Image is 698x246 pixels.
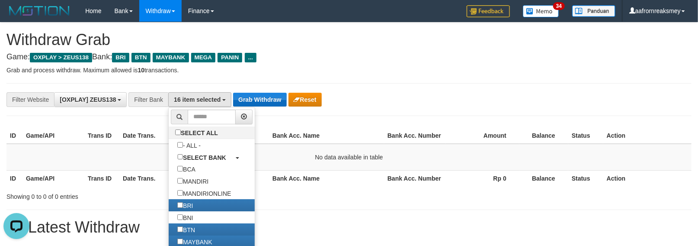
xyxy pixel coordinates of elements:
[384,128,446,144] th: Bank Acc. Number
[6,31,692,49] h1: Withdraw Grab
[245,53,256,62] span: ...
[523,5,559,17] img: Button%20Memo.svg
[572,5,615,17] img: panduan.png
[168,92,231,107] button: 16 item selected
[30,53,92,62] span: OXPLAY > ZEUS138
[177,166,183,172] input: BCA
[177,142,183,148] input: - ALL -
[269,128,384,144] th: Bank Acc. Name
[169,187,240,199] label: MANDIRIONLINE
[218,53,242,62] span: PANIN
[6,144,692,171] td: No data available in table
[112,53,129,62] span: BRI
[119,128,194,144] th: Date Trans.
[384,170,446,186] th: Bank Acc. Number
[54,92,127,107] button: [OXPLAY] ZEUS138
[519,170,568,186] th: Balance
[446,170,519,186] th: Rp 0
[568,128,603,144] th: Status
[191,53,216,62] span: MEGA
[177,154,183,160] input: SELECT BANK
[175,129,181,135] input: SELECT ALL
[6,170,22,186] th: ID
[177,214,183,220] input: BNI
[84,128,119,144] th: Trans ID
[269,170,384,186] th: Bank Acc. Name
[169,139,209,151] label: - ALL -
[553,2,565,10] span: 34
[467,5,510,17] img: Feedback.jpg
[128,92,168,107] div: Filter Bank
[174,96,221,103] span: 16 item selected
[84,170,119,186] th: Trans ID
[6,92,54,107] div: Filter Website
[169,211,202,223] label: BNI
[6,128,22,144] th: ID
[138,67,144,74] strong: 10
[568,170,603,186] th: Status
[177,178,183,184] input: MANDIRI
[446,128,519,144] th: Amount
[22,170,84,186] th: Game/API
[169,199,202,211] label: BRI
[177,202,183,208] input: BRI
[131,53,150,62] span: BTN
[288,93,322,107] button: Reset
[6,66,692,74] p: Grab and process withdraw. Maximum allowed is transactions.
[169,151,255,163] a: SELECT BANK
[169,126,227,139] label: SELECT ALL
[153,53,189,62] span: MAYBANK
[169,163,204,175] label: BCA
[6,53,692,61] h4: Game: Bank:
[3,3,29,29] button: Open LiveChat chat widget
[6,219,692,236] h1: 15 Latest Withdraw
[169,223,204,236] label: BTN
[233,93,286,107] button: Grab Withdraw
[183,154,226,161] b: SELECT BANK
[6,4,72,17] img: MOTION_logo.png
[177,239,183,244] input: MAYBANK
[6,189,285,201] div: Showing 0 to 0 of 0 entries
[519,128,568,144] th: Balance
[119,170,194,186] th: Date Trans.
[60,96,116,103] span: [OXPLAY] ZEUS138
[603,128,692,144] th: Action
[177,227,183,232] input: BTN
[169,175,217,187] label: MANDIRI
[22,128,84,144] th: Game/API
[603,170,692,186] th: Action
[177,190,183,196] input: MANDIRIONLINE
